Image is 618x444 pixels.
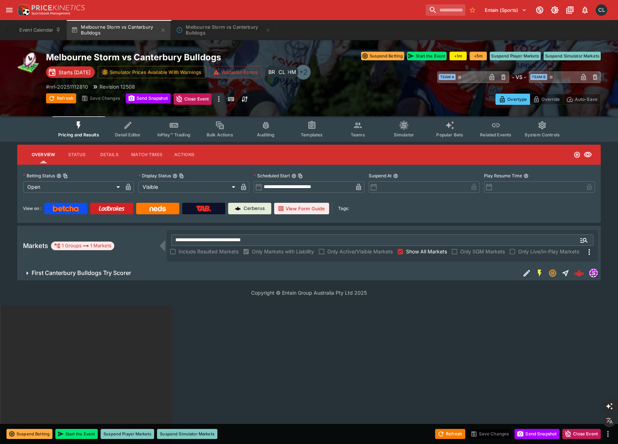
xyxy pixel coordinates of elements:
[46,93,76,103] button: Refresh
[439,74,456,80] span: Team A
[327,248,393,255] span: Only Active/Visible Markets
[480,132,511,137] span: Related Events
[275,66,288,79] div: Chad Liu
[295,64,311,80] div: +2
[98,206,125,211] img: Ladbrokes
[23,203,41,214] label: View on :
[172,173,177,178] button: Display StatusCopy To Clipboard
[470,52,487,60] button: +5m
[291,173,296,178] button: Scheduled StartCopy To Clipboard
[98,66,206,78] button: Simulator Prices Available With Warnings
[254,173,290,179] p: Scheduled Start
[533,4,546,17] button: Connected to PK
[58,132,99,137] span: Pricing and Results
[575,95,598,103] p: Auto-Save
[530,74,547,80] span: Team B
[63,173,68,178] button: Copy To Clipboard
[594,2,609,18] button: Chad Liu
[100,83,135,90] p: Revision 12508
[548,269,557,277] svg: Suspended
[257,132,275,137] span: Auditing
[562,429,601,439] button: Close Event
[59,69,91,76] p: Starts [DATE]
[285,66,298,79] div: Hamish McKerihan
[61,146,93,163] button: Status
[544,52,601,60] button: Suspend Simulator Markets
[23,242,48,250] h5: Markets
[525,132,560,137] span: System Controls
[115,132,140,137] span: Detail Editor
[32,5,85,10] img: PriceKinetics
[518,248,579,255] span: Only Live/In-Play Markets
[495,94,601,105] div: Start From
[23,181,123,193] div: Open
[520,267,533,280] button: Edit Detail
[406,248,447,255] span: Show All Markets
[574,268,584,278] div: 735b4251-8061-485f-8aa2-01dedfdb8713
[585,248,594,256] svg: More
[604,430,612,438] button: more
[6,429,52,439] button: Suspend Betting
[55,429,98,439] button: Start the Event
[533,267,546,280] button: SGM Enabled
[3,4,16,17] button: open drawer
[126,93,171,103] button: Send Snapshot
[179,248,239,255] span: Include Resulted Markets
[32,269,131,277] h6: First Canterbury Bulldogs Try Scorer
[578,4,591,17] button: Notifications
[426,4,465,16] input: search
[244,205,265,212] p: Cerberus
[93,146,125,163] button: Details
[168,146,200,163] button: Actions
[149,206,166,211] img: Neds
[23,173,55,179] p: Betting Status
[577,234,590,247] button: Open
[512,73,526,81] h6: - VS -
[17,266,520,280] button: First Canterbury Bulldogs Try Scorer
[138,173,171,179] p: Display Status
[274,203,329,214] button: View Form Guide
[524,173,529,178] button: Play Resume Time
[394,132,414,137] span: Simulator
[174,93,212,105] button: Close Event
[393,173,398,178] button: Suspend At
[157,132,190,137] span: InPlay™ Trading
[252,248,314,255] span: Only Markets with Liability
[495,94,530,105] button: Overtype
[530,94,563,105] button: Override
[490,52,540,60] button: Suspend Player Markets
[15,20,65,40] button: Event Calendar
[215,93,223,105] button: more
[574,268,584,278] img: logo-cerberus--red.svg
[507,95,527,103] p: Overtype
[52,116,566,142] div: Event type filters
[584,150,592,159] svg: Visible
[301,132,323,137] span: Templates
[54,242,111,250] div: 1 Groups 1 Markets
[207,132,233,137] span: Bulk Actions
[53,206,79,211] img: Betcha
[467,4,478,16] button: No Bookmarks
[172,20,275,40] button: Melbourne Storm vs Canterbury Bulldogs
[541,95,560,103] p: Override
[546,267,559,280] button: Suspended
[235,206,241,211] img: Cerberus
[265,66,278,79] div: Ben Raymond
[16,3,30,17] img: PriceKinetics Logo
[369,173,392,179] p: Suspend At
[573,151,581,158] svg: Open
[298,173,303,178] button: Copy To Clipboard
[548,4,561,17] button: Toggle light/dark mode
[179,173,184,178] button: Copy To Clipboard
[101,429,154,439] button: Suspend Player Markets
[228,203,271,214] a: Cerberus
[407,52,447,60] button: Start the Event
[46,52,323,63] h2: Copy To Clipboard
[596,4,607,16] div: Chad Liu
[196,206,211,211] img: TabNZ
[559,267,572,280] button: Straight
[484,173,522,179] p: Play Resume Time
[26,146,61,163] button: Overview
[138,181,238,193] div: Visible
[351,132,365,137] span: Teams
